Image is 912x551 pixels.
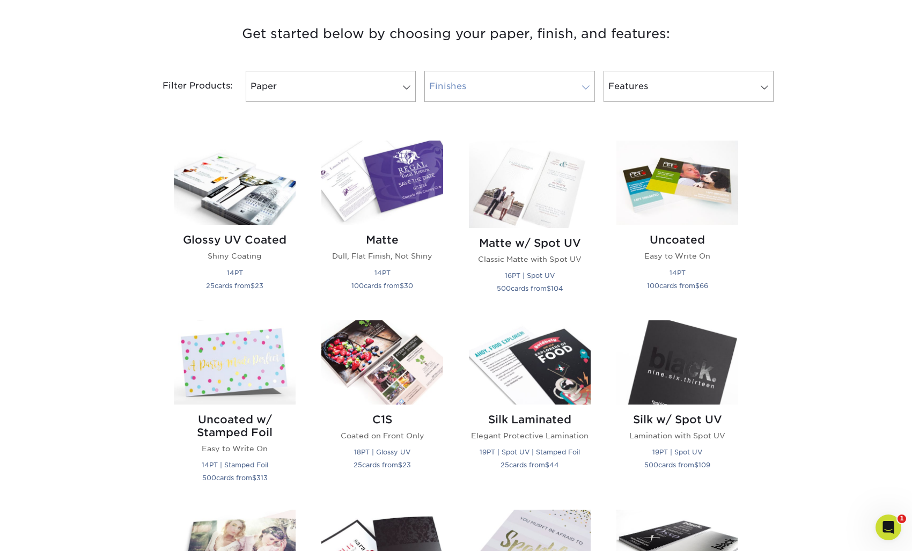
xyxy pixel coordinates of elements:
[547,284,551,292] span: $
[174,141,296,307] a: Glossy UV Coated Postcards Glossy UV Coated Shiny Coating 14PT 25cards from$23
[700,282,708,290] span: 66
[652,448,702,456] small: 19PT | Spot UV
[202,474,216,482] span: 500
[501,461,509,469] span: 25
[670,269,686,277] small: 14PT
[321,320,443,405] img: C1S Postcards
[354,448,410,456] small: 18PT | Glossy UV
[616,251,738,261] p: Easy to Write On
[545,461,549,469] span: $
[647,282,659,290] span: 100
[551,284,563,292] span: 104
[398,461,402,469] span: $
[876,515,901,540] iframe: Intercom live chat
[354,461,411,469] small: cards from
[698,461,710,469] span: 109
[616,141,738,225] img: Uncoated Postcards
[174,320,296,405] img: Uncoated w/ Stamped Foil Postcards
[644,461,658,469] span: 500
[505,271,555,280] small: 16PT | Spot UV
[501,461,559,469] small: cards from
[321,251,443,261] p: Dull, Flat Finish, Not Shiny
[469,141,591,227] img: Matte w/ Spot UV Postcards
[246,71,416,102] a: Paper
[644,461,710,469] small: cards from
[206,282,215,290] span: 25
[351,282,413,290] small: cards from
[616,233,738,246] h2: Uncoated
[321,141,443,225] img: Matte Postcards
[321,141,443,307] a: Matte Postcards Matte Dull, Flat Finish, Not Shiny 14PT 100cards from$30
[174,413,296,439] h2: Uncoated w/ Stamped Foil
[202,474,268,482] small: cards from
[616,320,738,497] a: Silk w/ Spot UV Postcards Silk w/ Spot UV Lamination with Spot UV 19PT | Spot UV 500cards from$109
[647,282,708,290] small: cards from
[616,413,738,426] h2: Silk w/ Spot UV
[469,237,591,249] h2: Matte w/ Spot UV
[251,282,255,290] span: $
[469,320,591,405] img: Silk Laminated Postcards
[469,413,591,426] h2: Silk Laminated
[469,430,591,441] p: Elegant Protective Lamination
[404,282,413,290] span: 30
[256,474,268,482] span: 313
[480,448,580,456] small: 19PT | Spot UV | Stamped Foil
[424,71,594,102] a: Finishes
[616,141,738,307] a: Uncoated Postcards Uncoated Easy to Write On 14PT 100cards from$66
[469,254,591,265] p: Classic Matte with Spot UV
[616,430,738,441] p: Lamination with Spot UV
[549,461,559,469] span: 44
[354,461,362,469] span: 25
[321,233,443,246] h2: Matte
[469,320,591,497] a: Silk Laminated Postcards Silk Laminated Elegant Protective Lamination 19PT | Spot UV | Stamped Fo...
[898,515,906,523] span: 1
[174,251,296,261] p: Shiny Coating
[374,269,391,277] small: 14PT
[174,233,296,246] h2: Glossy UV Coated
[351,282,364,290] span: 100
[134,71,241,102] div: Filter Products:
[321,413,443,426] h2: C1S
[402,461,411,469] span: 23
[174,141,296,225] img: Glossy UV Coated Postcards
[695,282,700,290] span: $
[469,141,591,307] a: Matte w/ Spot UV Postcards Matte w/ Spot UV Classic Matte with Spot UV 16PT | Spot UV 500cards fr...
[321,320,443,497] a: C1S Postcards C1S Coated on Front Only 18PT | Glossy UV 25cards from$23
[174,320,296,497] a: Uncoated w/ Stamped Foil Postcards Uncoated w/ Stamped Foil Easy to Write On 14PT | Stamped Foil ...
[174,443,296,454] p: Easy to Write On
[616,320,738,405] img: Silk w/ Spot UV Postcards
[321,430,443,441] p: Coated on Front Only
[694,461,698,469] span: $
[227,269,243,277] small: 14PT
[202,461,268,469] small: 14PT | Stamped Foil
[400,282,404,290] span: $
[604,71,774,102] a: Features
[497,284,563,292] small: cards from
[252,474,256,482] span: $
[255,282,263,290] span: 23
[497,284,511,292] span: 500
[206,282,263,290] small: cards from
[142,10,770,58] h3: Get started below by choosing your paper, finish, and features:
